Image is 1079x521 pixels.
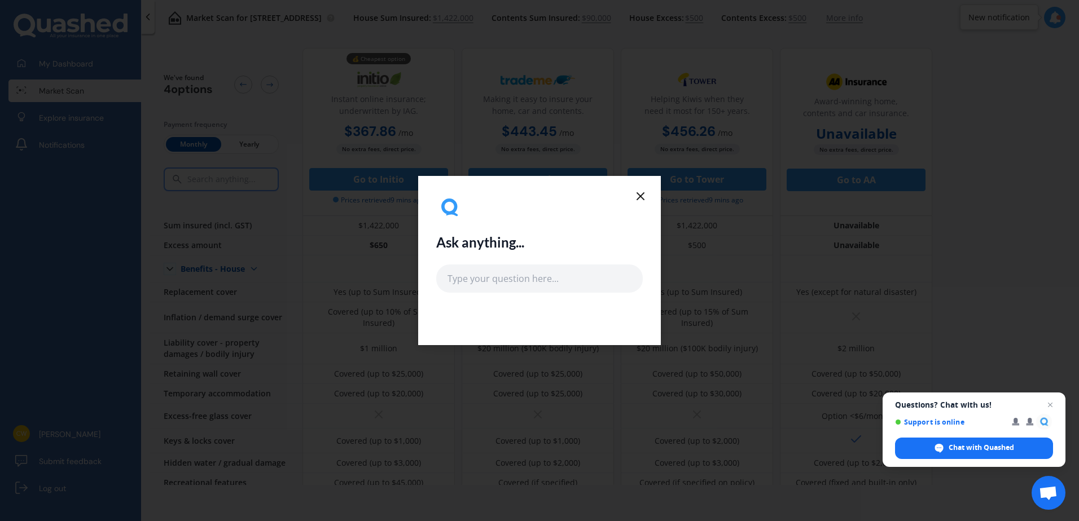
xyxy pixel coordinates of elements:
[895,400,1053,409] span: Questions? Chat with us!
[436,264,643,293] input: Type your question here...
[895,438,1053,459] div: Chat with Quashed
[949,443,1014,453] span: Chat with Quashed
[1032,476,1065,510] div: Open chat
[895,418,1004,426] span: Support is online
[1043,398,1057,412] span: Close chat
[436,235,524,251] h2: Ask anything...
